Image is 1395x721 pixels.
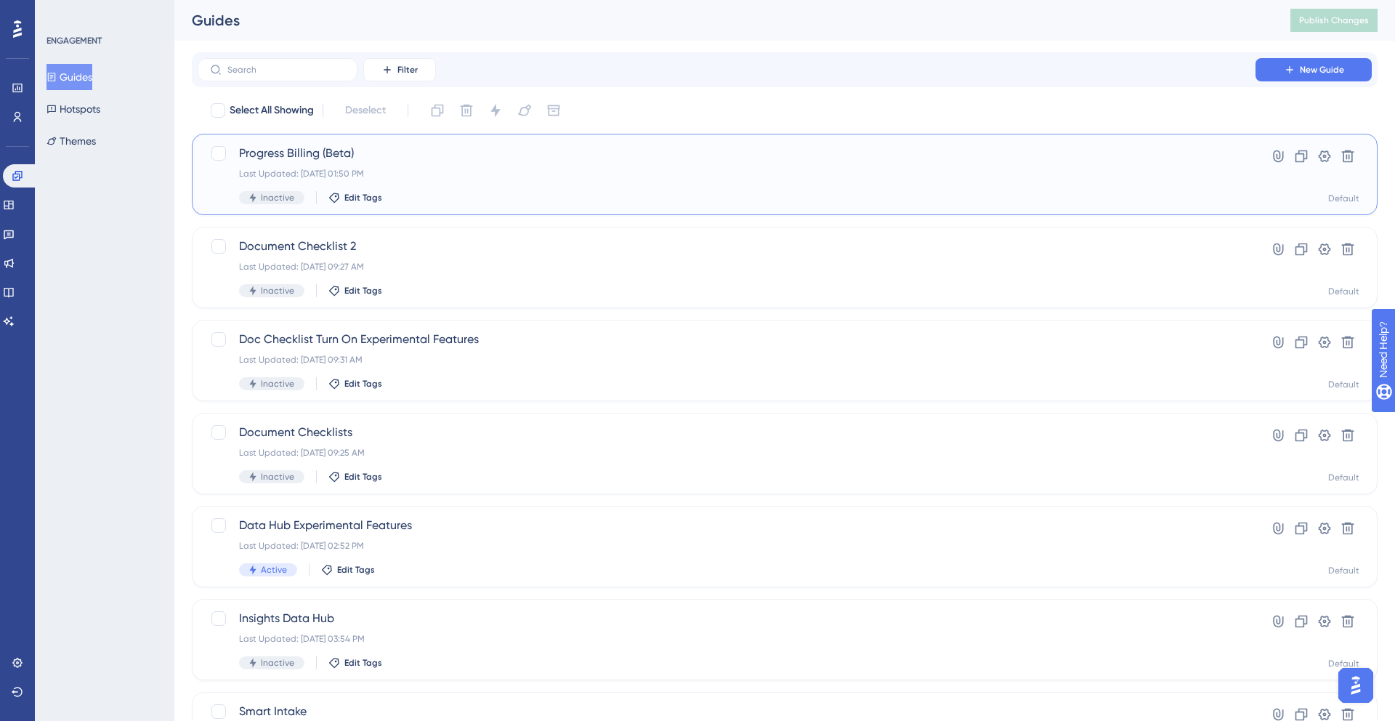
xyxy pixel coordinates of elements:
span: Doc Checklist Turn On Experimental Features [239,331,1214,348]
div: Default [1328,472,1359,483]
span: Inactive [261,471,294,483]
button: Themes [46,128,96,154]
div: ENGAGEMENT [46,35,102,47]
button: Edit Tags [328,285,382,297]
div: Default [1328,565,1359,576]
span: Inactive [261,192,294,204]
div: Last Updated: [DATE] 01:50 PM [239,168,1214,180]
span: Select All Showing [230,102,314,119]
span: Inactive [261,285,294,297]
button: Deselect [332,97,399,124]
span: Edit Tags [344,657,382,669]
button: New Guide [1255,58,1372,81]
button: Edit Tags [328,657,382,669]
span: Edit Tags [344,285,382,297]
div: Last Updated: [DATE] 02:52 PM [239,540,1214,552]
div: Default [1328,379,1359,390]
button: Edit Tags [328,471,382,483]
span: Edit Tags [344,471,382,483]
span: Filter [397,64,418,76]
span: Inactive [261,378,294,390]
span: Progress Billing (Beta) [239,145,1214,162]
span: Inactive [261,657,294,669]
span: Active [261,564,287,576]
span: Edit Tags [344,192,382,204]
span: Data Hub Experimental Features [239,517,1214,534]
span: Edit Tags [344,378,382,390]
div: Last Updated: [DATE] 09:25 AM [239,447,1214,459]
span: New Guide [1300,64,1344,76]
button: Edit Tags [328,378,382,390]
div: Default [1328,286,1359,297]
span: Need Help? [34,4,91,21]
span: Document Checklists [239,424,1214,441]
div: Last Updated: [DATE] 03:54 PM [239,633,1214,645]
div: Default [1328,658,1359,669]
div: Last Updated: [DATE] 09:27 AM [239,261,1214,273]
span: Document Checklist 2 [239,238,1214,255]
input: Search [227,65,345,75]
span: Deselect [345,102,386,119]
span: Insights Data Hub [239,610,1214,627]
button: Filter [363,58,436,81]
span: Smart Intake [239,703,1214,720]
button: Publish Changes [1290,9,1378,32]
button: Edit Tags [321,564,375,576]
span: Publish Changes [1299,15,1369,26]
button: Hotspots [46,96,100,122]
button: Guides [46,64,92,90]
button: Edit Tags [328,192,382,204]
div: Last Updated: [DATE] 09:31 AM [239,354,1214,366]
div: Guides [192,10,1254,31]
iframe: UserGuiding AI Assistant Launcher [1334,664,1378,707]
div: Default [1328,193,1359,204]
span: Edit Tags [337,564,375,576]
